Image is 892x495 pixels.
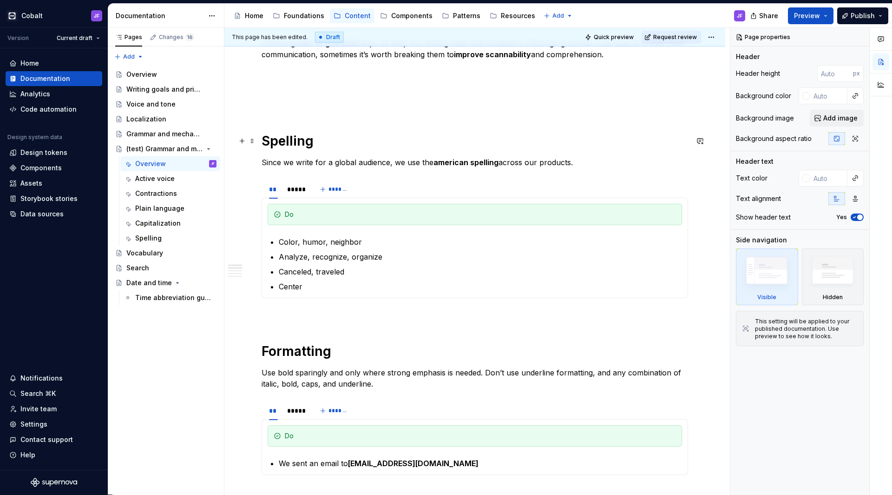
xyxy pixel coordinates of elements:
div: Settings [20,420,47,429]
div: Date and time [126,278,172,288]
div: Plain language [135,204,184,213]
div: Foundations [284,11,324,20]
div: Spelling [135,234,162,243]
p: Color, humor, neighbor [279,236,682,247]
p: Since we write for a global audience, we use the across our products. [262,157,688,168]
section-item: Do [268,425,682,469]
div: Help [20,450,35,460]
div: Page tree [111,67,220,305]
a: Resources [486,8,539,23]
a: Search [111,261,220,275]
a: Storybook stories [6,191,102,206]
div: Page tree [230,7,539,25]
span: Preview [794,11,820,20]
a: Spelling [120,231,220,246]
svg: Supernova Logo [31,478,77,487]
button: Quick preview [582,31,638,44]
a: Writing goals and principles [111,82,220,97]
button: Contact support [6,432,102,447]
div: Home [20,59,39,68]
div: Background color [736,91,791,100]
a: Invite team [6,401,102,416]
div: Pages [115,33,142,41]
span: Add [123,53,135,60]
p: Following helps us keep our writing clear and consistent. Although grammar rules exist to create ... [262,38,688,60]
a: Design tokens [6,145,102,160]
a: Time abbreviation guidelines [120,290,220,305]
button: Add [541,9,576,22]
div: Localization [126,114,166,124]
div: Capitalization [135,219,181,228]
div: Side navigation [736,235,787,245]
div: Components [20,163,62,173]
button: Help [6,448,102,462]
div: Hidden [823,294,843,301]
div: Resources [501,11,535,20]
button: Share [746,7,784,24]
a: OverviewJF [120,156,220,171]
span: Publish [851,11,875,20]
p: px [853,70,860,77]
div: Visible [757,294,776,301]
div: Header text [736,157,774,166]
a: Date and time [111,275,220,290]
div: Draft [315,32,344,43]
h1: Spelling [262,133,688,149]
a: Capitalization [120,216,220,231]
div: Assets [20,179,42,188]
div: Text alignment [736,194,781,203]
div: Notifications [20,374,63,383]
span: Share [759,11,778,20]
div: This setting will be applied to your published documentation. Use preview to see how it looks. [755,318,858,340]
strong: [EMAIL_ADDRESS][DOMAIN_NAME] [348,459,479,468]
div: Contact support [20,435,73,444]
div: (test) Grammar and mechanics [126,144,203,154]
a: Active voice [120,171,220,186]
div: Design tokens [20,148,67,157]
span: Add image [823,114,858,123]
a: Assets [6,176,102,191]
label: Yes [836,214,847,221]
a: Grammar and mechanics [111,127,220,141]
div: Components [391,11,433,20]
a: Components [376,8,436,23]
div: Writing goals and principles [126,85,203,94]
div: Code automation [20,105,77,114]
span: Request review [653,33,697,41]
a: Voice and tone [111,97,220,112]
a: Analytics [6,87,102,101]
div: Visible [736,248,798,305]
div: Documentation [20,74,70,83]
p: Analyze, recognize, organize [279,251,682,262]
section-item: Do [268,204,682,292]
button: CobaltJF [2,6,106,26]
strong: american spelling [433,158,498,167]
a: Code automation [6,102,102,117]
a: Components [6,161,102,175]
div: Text color [736,174,767,183]
a: Data sources [6,207,102,221]
strong: improve scannability [454,50,531,59]
h1: Formatting [262,343,688,360]
button: Request review [642,31,701,44]
span: Add [552,12,564,20]
div: Show header text [736,213,791,222]
div: Vocabulary [126,248,163,258]
div: Design system data [7,134,62,141]
div: Search [126,263,149,273]
div: Hidden [802,248,864,305]
button: Current draft [52,32,104,45]
div: JF [94,12,99,20]
input: Auto [817,65,853,82]
div: Data sources [20,209,64,219]
span: 16 [185,33,194,41]
button: Notifications [6,371,102,386]
a: Content [330,8,374,23]
a: Foundations [269,8,328,23]
span: Current draft [57,34,92,42]
div: Search ⌘K [20,389,56,398]
div: Header [736,52,760,61]
div: Storybook stories [20,194,78,203]
div: Overview [126,70,157,79]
